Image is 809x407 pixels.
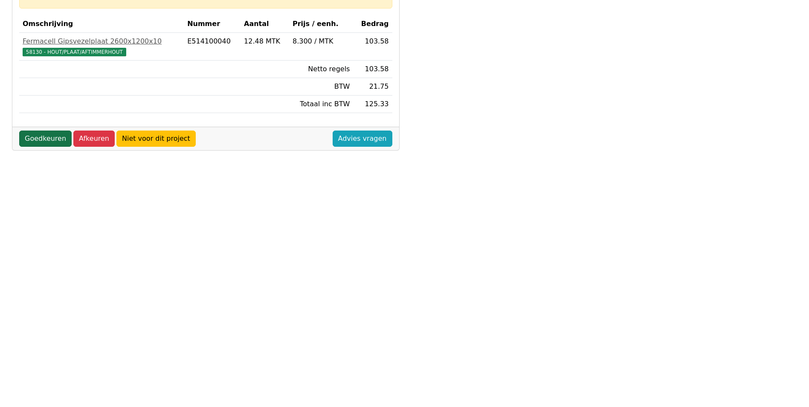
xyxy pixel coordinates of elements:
th: Aantal [241,15,289,33]
th: Omschrijving [19,15,184,33]
td: 21.75 [353,78,392,96]
a: Advies vragen [333,131,392,147]
th: Nummer [184,15,241,33]
td: 103.58 [353,61,392,78]
td: 103.58 [353,33,392,61]
td: Totaal inc BTW [289,96,353,113]
div: 12.48 MTK [244,36,286,47]
a: Goedkeuren [19,131,72,147]
th: Prijs / eenh. [289,15,353,33]
td: BTW [289,78,353,96]
div: 8.300 / MTK [293,36,350,47]
a: Afkeuren [73,131,115,147]
td: E514100040 [184,33,241,61]
a: Fermacell Gipsvezelplaat 2600x1200x1058130 - HOUT/PLAAT/AFTIMMERHOUT [23,36,180,57]
span: 58130 - HOUT/PLAAT/AFTIMMERHOUT [23,48,126,56]
div: Fermacell Gipsvezelplaat 2600x1200x10 [23,36,180,47]
th: Bedrag [353,15,392,33]
td: Netto regels [289,61,353,78]
td: 125.33 [353,96,392,113]
a: Niet voor dit project [116,131,196,147]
